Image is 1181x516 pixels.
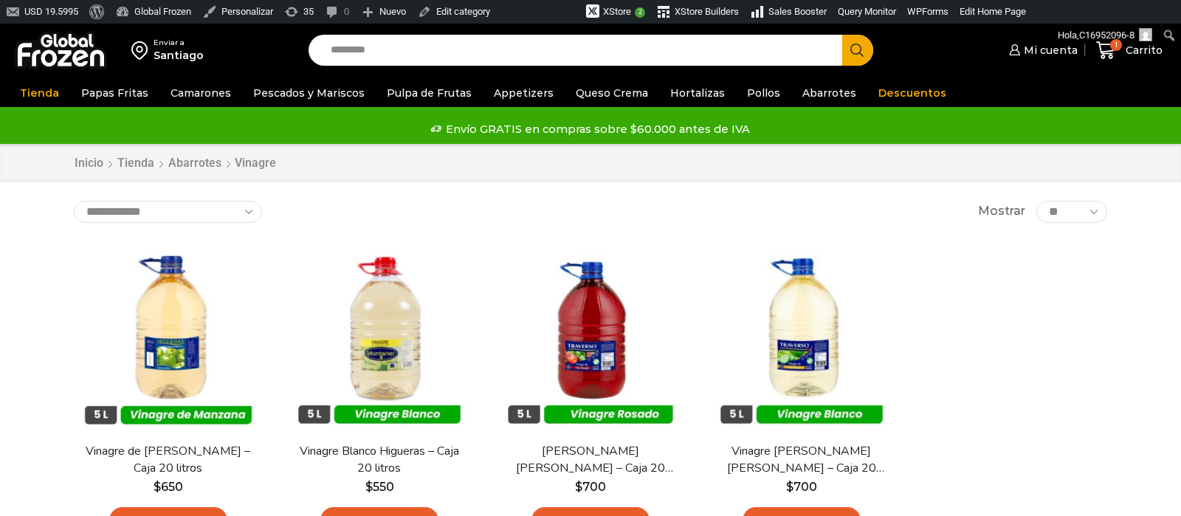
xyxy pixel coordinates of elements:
[740,79,788,107] a: Pollos
[635,7,645,18] span: 2
[586,4,599,18] img: xstore
[1122,43,1163,58] span: Carrito
[154,38,204,48] div: Enviar a
[786,480,817,494] bdi: 700
[74,79,156,107] a: Papas Fritas
[235,156,276,170] h1: Vinagre
[506,443,675,477] a: [PERSON_NAME] [PERSON_NAME] – Caja 20 litros
[717,443,886,477] a: Vinagre [PERSON_NAME] [PERSON_NAME] – Caja 20 litros
[786,480,793,494] span: $
[871,79,954,107] a: Descuentos
[675,6,739,17] span: XStore Builders
[1005,35,1078,65] a: Mi cuenta
[1053,24,1158,47] a: Hola,
[163,79,238,107] a: Camarones
[74,155,276,172] nav: Breadcrumb
[503,4,586,21] img: Visitas de 48 horas. Haz clic para ver más estadísticas del sitio.
[74,201,262,223] select: Pedido de la tienda
[365,480,394,494] bdi: 550
[486,79,561,107] a: Appetizers
[74,155,104,172] a: Inicio
[1079,30,1134,41] span: C16952096-8
[154,480,183,494] bdi: 650
[603,6,631,17] span: XStore
[295,443,464,477] a: Vinagre Blanco Higueras – Caja 20 litros
[131,38,154,63] img: address-field-icon.svg
[117,155,155,172] a: Tienda
[83,443,253,477] a: Vinagre de [PERSON_NAME] – Caja 20 litros
[568,79,655,107] a: Queso Crema
[795,79,864,107] a: Abarrotes
[768,6,827,17] span: Sales Booster
[246,79,372,107] a: Pescados y Mariscos
[365,480,373,494] span: $
[842,35,873,66] button: Search button
[168,155,222,172] a: Abarrotes
[1020,43,1078,58] span: Mi cuenta
[1092,33,1166,68] a: 1 Carrito
[978,203,1025,220] span: Mostrar
[154,480,161,494] span: $
[154,48,204,63] div: Santiago
[13,79,66,107] a: Tienda
[379,79,479,107] a: Pulpa de Frutas
[663,79,732,107] a: Hortalizas
[575,480,606,494] bdi: 700
[575,480,582,494] span: $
